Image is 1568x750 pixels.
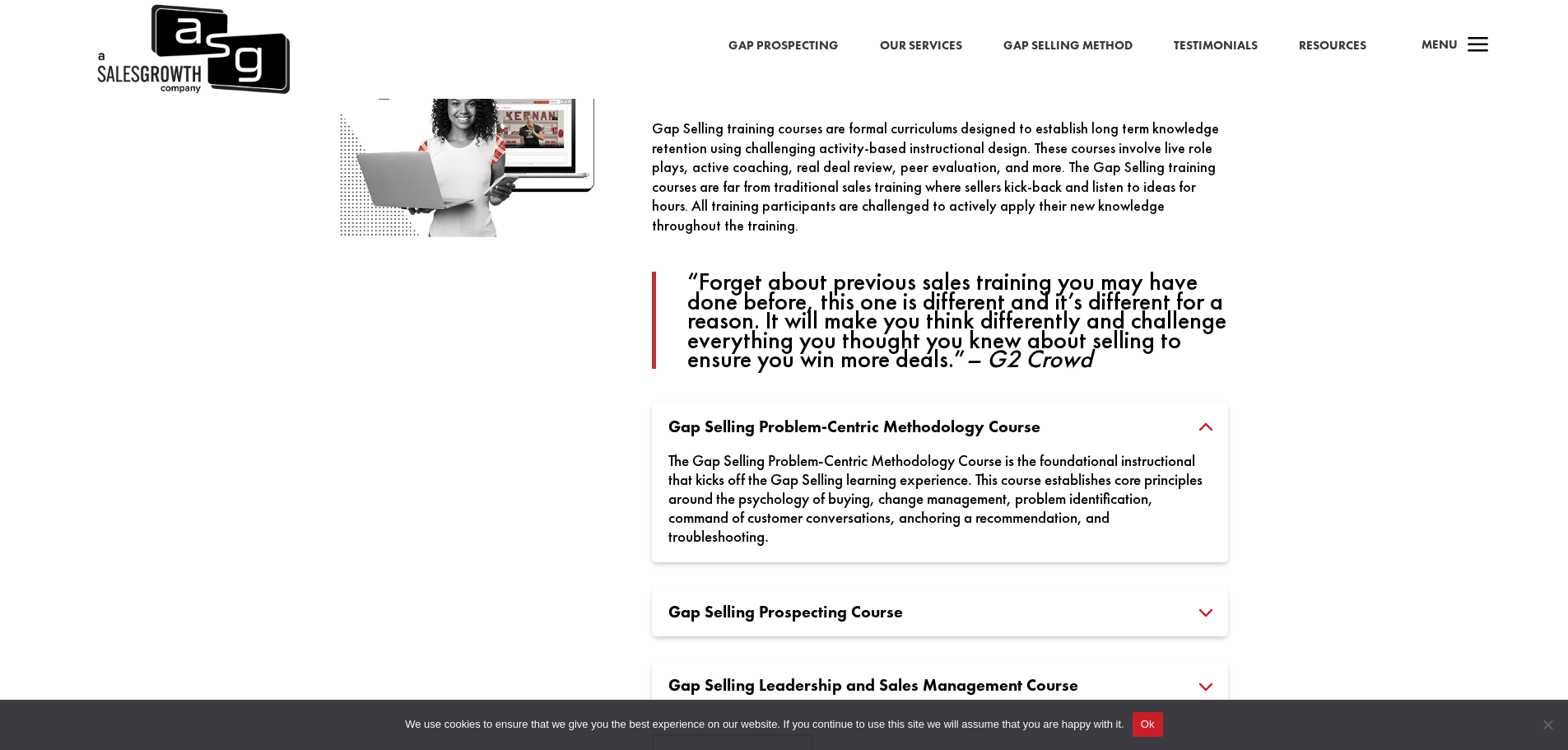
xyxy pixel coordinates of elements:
[965,342,1092,375] cite: – G2 Crowd
[1421,36,1458,53] span: Menu
[405,716,1124,733] span: We use cookies to ensure that we give you the best experience on our website. If you continue to ...
[668,603,1212,620] h3: Gap Selling Prospecting Course
[687,272,1228,369] p: “Forget about previous sales training you may have done before, this one is different and it’s di...
[1174,35,1258,57] a: Testimonials
[652,119,1228,369] div: Gap Selling training courses are formal curriculums designed to establish long term knowledge ret...
[1299,35,1366,57] a: Resources
[1003,35,1133,57] a: Gap Selling Method
[728,35,839,57] a: Gap Prospecting
[668,677,1212,693] h3: Gap Selling Leadership and Sales Management Course
[668,435,1212,546] div: The Gap Selling Problem-Centric Methodology Course is the foundational instructional that kicks o...
[1133,712,1163,737] button: Ok
[880,35,962,57] a: Our Services
[1462,30,1495,63] span: a
[668,418,1212,435] h3: Gap Selling Problem-Centric Methodology Course
[1539,716,1556,733] span: No
[340,53,603,237] img: Sales Growth Training Courses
